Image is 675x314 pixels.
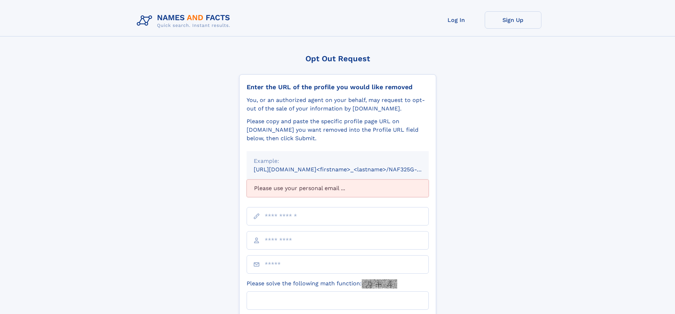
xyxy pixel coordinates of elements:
small: [URL][DOMAIN_NAME]<firstname>_<lastname>/NAF325G-xxxxxxxx [254,166,442,173]
div: Opt Out Request [239,54,436,63]
div: Please copy and paste the specific profile page URL on [DOMAIN_NAME] you want removed into the Pr... [247,117,429,143]
label: Please solve the following math function: [247,279,397,289]
a: Sign Up [485,11,541,29]
a: Log In [428,11,485,29]
div: You, or an authorized agent on your behalf, may request to opt-out of the sale of your informatio... [247,96,429,113]
div: Enter the URL of the profile you would like removed [247,83,429,91]
div: Please use your personal email ... [247,179,429,197]
div: Example: [254,157,422,165]
img: Logo Names and Facts [134,11,236,30]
